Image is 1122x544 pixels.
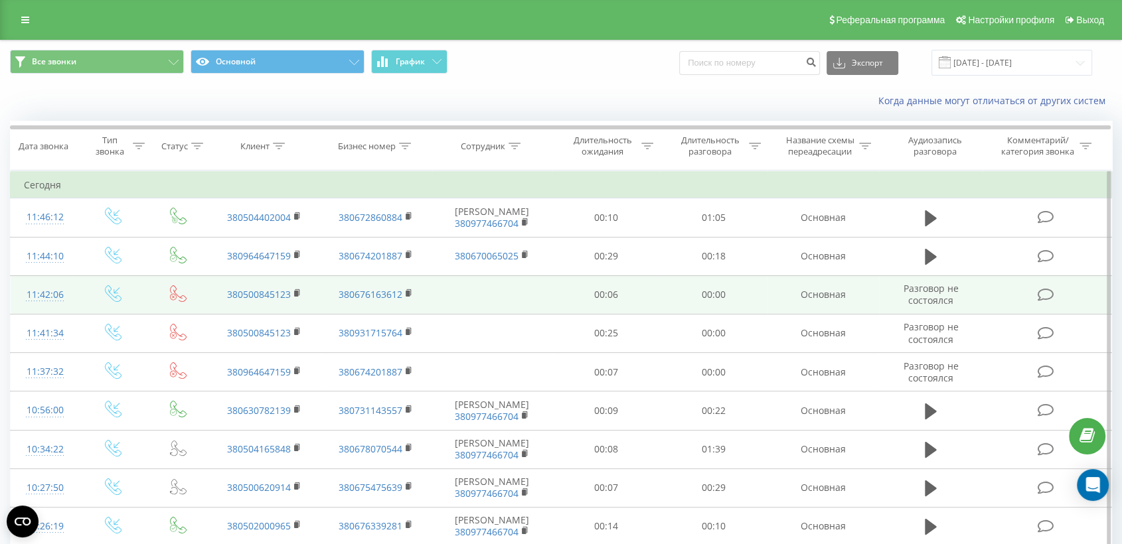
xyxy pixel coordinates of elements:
[767,391,879,430] td: Основная
[227,404,291,417] a: 380630782139
[371,50,447,74] button: График
[24,204,66,230] div: 11:46:12
[552,237,660,275] td: 00:29
[338,141,396,152] div: Бизнес номер
[432,430,552,468] td: [PERSON_NAME]
[675,135,746,157] div: Длительность разговора
[1077,469,1109,501] div: Open Intercom Messenger
[227,288,291,301] a: 380500845123
[7,506,39,537] button: Open CMP widget
[1076,15,1104,25] span: Выход
[191,50,364,74] button: Основной
[785,135,856,157] div: Название схемы переадресации
[552,391,660,430] td: 00:09
[432,468,552,507] td: [PERSON_NAME]
[455,217,519,230] a: 380977466704
[227,249,291,262] a: 380964647159
[660,353,767,391] td: 00:00
[91,135,129,157] div: Тип звонка
[767,198,879,237] td: Основная
[660,430,767,468] td: 01:39
[10,50,184,74] button: Все звонки
[903,282,958,306] span: Разговор не состоялся
[227,519,291,532] a: 380502000965
[19,141,68,152] div: Дата звонка
[161,141,188,152] div: Статус
[567,135,638,157] div: Длительность ожидания
[339,326,402,339] a: 380931715764
[679,51,820,75] input: Поиск по номеру
[767,237,879,275] td: Основная
[878,94,1112,107] a: Когда данные могут отличаться от других систем
[24,320,66,346] div: 11:41:34
[999,135,1076,157] div: Комментарий/категория звонка
[455,487,519,500] a: 380977466704
[24,397,66,423] div: 10:56:00
[396,57,425,66] span: График
[339,288,402,301] a: 380676163612
[24,359,66,385] div: 11:37:32
[767,430,879,468] td: Основная
[552,314,660,352] td: 00:25
[455,249,519,262] a: 380670065025
[892,135,979,157] div: Аудиозапись разговора
[11,172,1112,198] td: Сегодня
[968,15,1054,25] span: Настройки профиля
[660,237,767,275] td: 00:18
[240,141,270,152] div: Клиент
[455,448,519,461] a: 380977466704
[903,320,958,345] span: Разговор не состоялся
[24,437,66,462] div: 10:34:22
[836,15,945,25] span: Реферальная программа
[827,51,898,75] button: Экспорт
[227,211,291,224] a: 380504402004
[455,525,519,538] a: 380977466704
[767,314,879,352] td: Основная
[24,282,66,308] div: 11:42:06
[461,141,505,152] div: Сотрудник
[339,366,402,378] a: 380674201887
[660,275,767,314] td: 00:00
[552,430,660,468] td: 00:08
[227,326,291,339] a: 380500845123
[660,314,767,352] td: 00:00
[767,353,879,391] td: Основная
[339,481,402,494] a: 380675475639
[227,366,291,378] a: 380964647159
[339,519,402,532] a: 380676339281
[227,481,291,494] a: 380500620914
[24,243,66,269] div: 11:44:10
[227,442,291,455] a: 380504165848
[767,468,879,507] td: Основная
[339,211,402,224] a: 380672860884
[660,198,767,237] td: 01:05
[339,404,402,417] a: 380731143557
[455,410,519,423] a: 380977466704
[432,198,552,237] td: [PERSON_NAME]
[660,468,767,507] td: 00:29
[32,56,76,67] span: Все звонки
[24,475,66,501] div: 10:27:50
[552,353,660,391] td: 00:07
[339,442,402,455] a: 380678070544
[24,513,66,539] div: 10:26:19
[339,249,402,262] a: 380674201887
[660,391,767,430] td: 00:22
[552,468,660,507] td: 00:07
[432,391,552,430] td: [PERSON_NAME]
[552,198,660,237] td: 00:10
[767,275,879,314] td: Основная
[552,275,660,314] td: 00:06
[903,360,958,384] span: Разговор не состоялся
